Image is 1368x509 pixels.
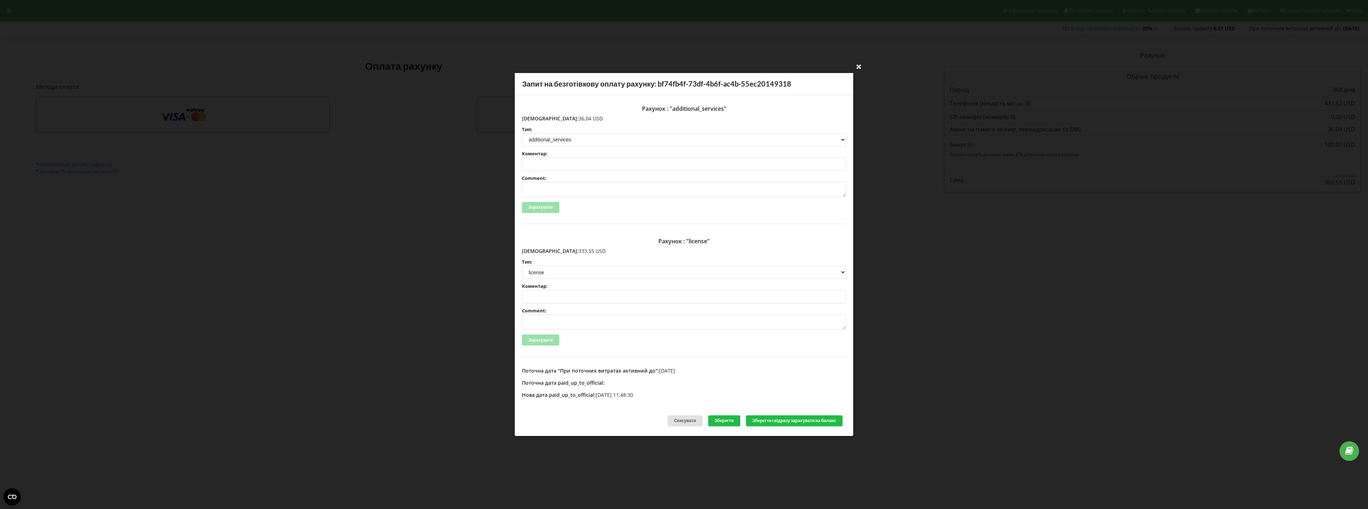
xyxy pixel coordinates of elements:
[515,73,853,95] div: Запит на безготівкову оплату рахунку: bf74fb4f-73df-4b6f-ac4b-55ec20149318
[522,284,846,289] label: Коментар:
[522,391,846,399] p: [DATE] 11:48:30
[522,248,579,254] span: [DEMOGRAPHIC_DATA]:
[522,260,846,264] label: Тип:
[746,415,843,426] button: Зберегти і відразу зарахувати на баланс
[522,115,846,122] p: 36,04 USD
[522,102,846,115] div: Рахунок : "additional_services"
[522,367,659,374] span: Поточна дата "При поточних витратах активний до":
[708,415,740,426] button: Зберегти
[4,488,21,505] button: Open CMP widget
[522,391,596,398] span: Нова дата paid_up_to_official:
[522,127,846,132] label: Тип:
[668,415,703,426] div: Скасувати
[522,176,846,181] label: Comment:
[522,308,846,313] label: Comment:
[522,367,846,374] p: [DATE]
[522,115,579,122] span: [DEMOGRAPHIC_DATA]:
[522,248,846,255] p: 333,55 USD
[522,151,846,156] label: Коментар:
[522,379,605,386] span: Поточна дата paid_up_to_official:
[522,235,846,248] div: Рахунок : "license"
